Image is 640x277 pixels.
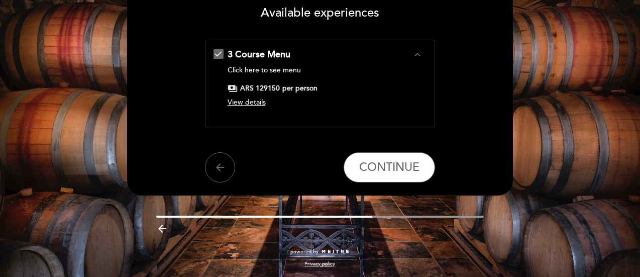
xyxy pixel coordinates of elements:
button: expand_less [408,48,426,61]
span: CONTINUE [359,160,419,174]
button: arrow_back [205,152,235,182]
span: Available experiences [261,6,379,20]
span: per person [282,83,317,94]
span: ARS 129150 [240,83,280,94]
md-checkbox: 3 Course Menu expand_less Click here to see menu payments ARS 129150 per person View details [214,48,427,112]
a: Privacy policy [304,260,335,267]
span: powered by [290,248,318,255]
button: CONTINUE [344,152,435,182]
img: MEITRE [321,249,350,254]
a: Click here to see menu [228,66,301,74]
span: View details [228,98,266,107]
span: payments [228,83,238,94]
span: 3 Course Menu [228,49,290,60]
i: arrow_back [214,161,226,173]
a: powered by [290,248,350,255]
i: expand_less [411,49,423,61]
i: arrow_backward [156,223,168,235]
